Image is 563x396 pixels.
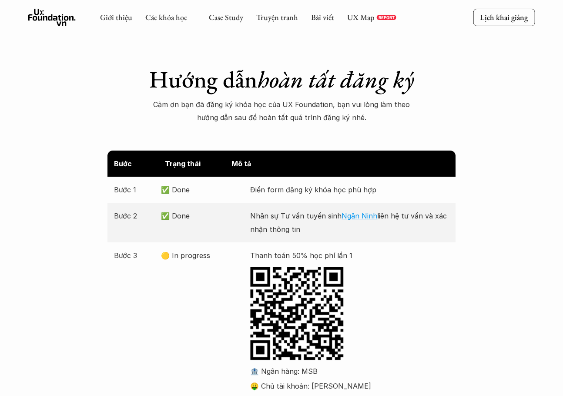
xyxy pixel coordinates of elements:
[161,249,246,262] p: 🟡 In progress
[347,12,375,22] a: UX Map
[114,249,157,262] p: Bước 3
[145,12,187,22] a: Các khóa học
[114,209,157,222] p: Bước 2
[342,211,377,220] a: Ngân Ninh
[311,12,334,22] a: Bài viết
[231,159,251,168] strong: Mô tả
[149,65,414,94] h1: Hướng dẫn
[114,183,157,196] p: Bước 1
[250,379,449,393] p: 🤑 Chủ tài khoản: [PERSON_NAME]
[480,12,528,22] p: Lịch khai giảng
[256,12,298,22] a: Truyện tranh
[377,15,396,20] a: REPORT
[473,9,535,26] a: Lịch khai giảng
[100,12,132,22] a: Giới thiệu
[250,209,449,236] p: Nhân sự Tư vấn tuyển sinh liên hệ tư vấn và xác nhận thông tin
[165,159,201,168] strong: Trạng thái
[151,98,412,124] p: Cảm ơn bạn đã đăng ký khóa học của UX Foundation, bạn vui lòng làm theo hướng dẫn sau để hoàn tất...
[161,183,246,196] p: ✅ Done
[209,12,243,22] a: Case Study
[257,64,414,94] em: hoàn tất đăng ký
[114,159,132,168] strong: Bước
[161,209,246,222] p: ✅ Done
[250,365,449,378] p: 🏦 Ngân hàng: MSB
[250,183,449,196] p: Điền form đăng ký khóa học phù hợp
[379,15,395,20] p: REPORT
[250,249,449,262] p: Thanh toán 50% học phí lần 1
